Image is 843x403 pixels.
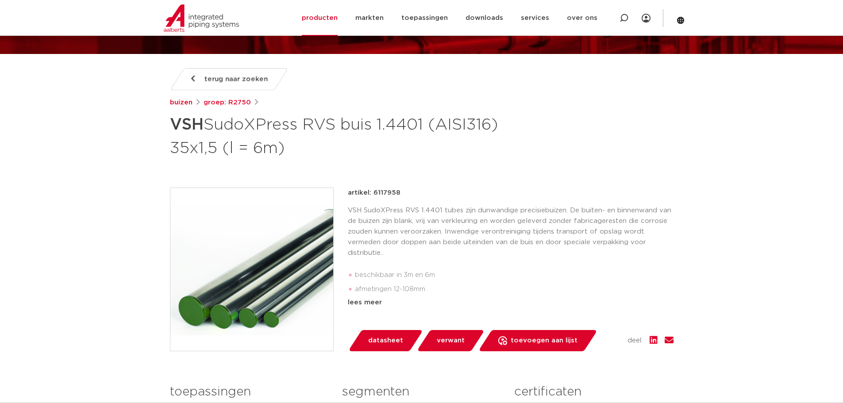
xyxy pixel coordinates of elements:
[170,188,333,351] img: Product Image for VSH SudoXPress RVS buis 1.4401 (AISI316) 35x1,5 (l = 6m)
[170,383,329,401] h3: toepassingen
[204,72,268,86] span: terug naar zoeken
[348,297,674,308] div: lees meer
[348,188,400,198] p: artikel: 6117958
[348,330,423,351] a: datasheet
[342,383,501,401] h3: segmenten
[355,268,674,282] li: beschikbaar in 3m en 6m
[170,97,192,108] a: buizen
[416,330,485,351] a: verwant
[204,97,251,108] a: groep: R2750
[170,111,502,159] h1: SudoXPress RVS buis 1.4401 (AISI316) 35x1,5 (l = 6m)
[170,117,204,133] strong: VSH
[169,68,288,90] a: terug naar zoeken
[437,334,465,348] span: verwant
[348,205,674,258] p: VSH SudoXPress RVS 1.4401 tubes zijn dunwandige precisiebuizen. De buiten- en binnenwand van de b...
[514,383,673,401] h3: certificaten
[368,334,403,348] span: datasheet
[511,334,577,348] span: toevoegen aan lijst
[355,282,674,296] li: afmetingen 12-108mm
[627,335,643,346] span: deel:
